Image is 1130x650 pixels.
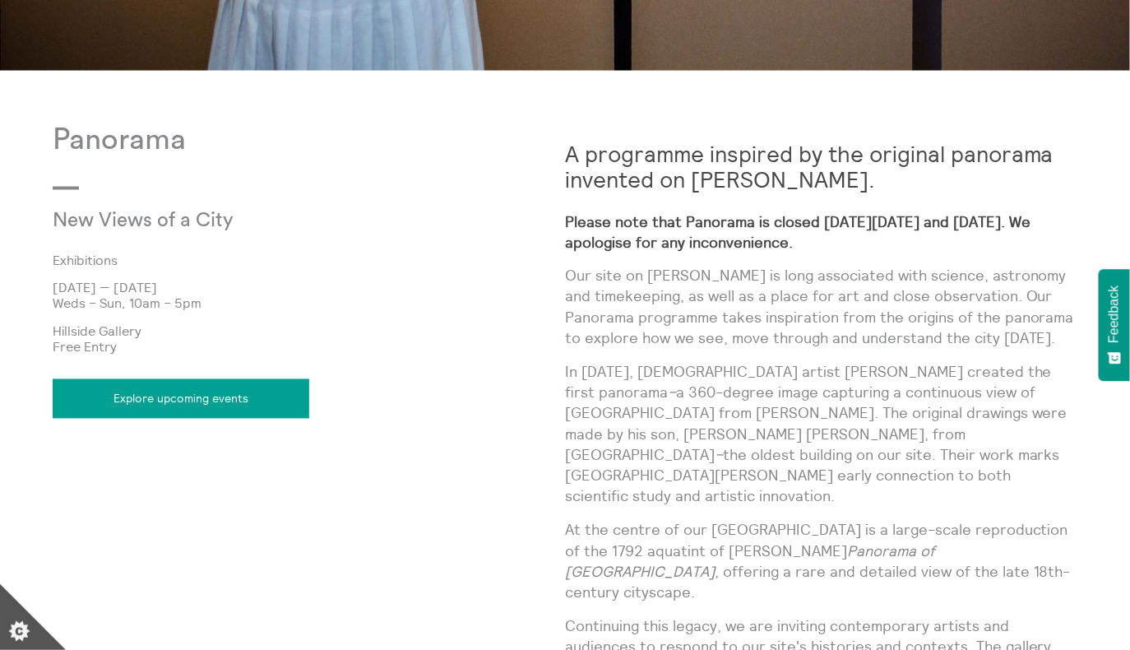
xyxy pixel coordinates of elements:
[565,362,1077,507] p: In [DATE], [DEMOGRAPHIC_DATA] artist [PERSON_NAME] created the first panorama a 360-degree image ...
[565,542,935,582] em: Panorama of [GEOGRAPHIC_DATA]
[53,324,565,339] p: Hillside Gallery
[715,446,723,465] em: –
[565,266,1077,349] p: Our site on [PERSON_NAME] is long associated with science, astronomy and timekeeping, as well as ...
[53,340,565,355] p: Free Entry
[565,520,1077,603] p: At the centre of our [GEOGRAPHIC_DATA] is a large-scale reproduction of the 1792 aquatint of [PER...
[1107,286,1122,343] span: Feedback
[565,212,1030,252] strong: Please note that Panorama is closed [DATE][DATE] and [DATE]. We apologise for any inconvenience.
[53,210,394,233] p: New Views of a City
[668,383,676,402] em: –
[53,296,565,311] p: Weds – Sun, 10am – 5pm
[565,140,1054,193] strong: A programme inspired by the original panorama invented on [PERSON_NAME].
[53,281,565,295] p: [DATE] — [DATE]
[53,253,539,267] a: Exhibitions
[53,379,309,419] a: Explore upcoming events
[53,123,565,157] p: Panorama
[1099,269,1130,381] button: Feedback - Show survey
